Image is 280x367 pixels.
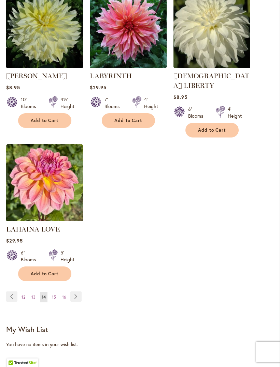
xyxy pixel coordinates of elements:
strong: My Wish List [6,324,48,334]
div: 4' Height [144,96,158,110]
span: Add to Cart [31,271,59,277]
span: 14 [42,294,46,300]
iframe: Launch Accessibility Center [5,343,24,362]
span: Add to Cart [114,118,142,123]
span: $8.95 [6,84,20,91]
a: LAHAINA LOVE [6,225,60,233]
span: Add to Cart [198,127,226,133]
div: 4½' Height [60,96,74,110]
a: [DEMOGRAPHIC_DATA] LIBERTY [173,72,249,90]
a: 13 [30,292,37,302]
span: 16 [62,294,66,300]
a: [PERSON_NAME] [6,72,67,80]
div: 4' Height [228,106,242,119]
a: LAHAINA LOVE [6,216,83,223]
div: 10" Blooms [21,96,40,110]
button: Add to Cart [18,113,71,128]
span: $8.95 [173,94,187,100]
a: 15 [50,292,58,302]
a: 12 [20,292,27,302]
a: La Luna [6,63,83,69]
a: LADY LIBERTY [173,63,250,69]
a: Labyrinth [90,63,167,69]
a: LABYRINTH [90,72,132,80]
span: Add to Cart [31,118,59,123]
span: 13 [31,294,36,300]
img: LAHAINA LOVE [6,144,83,221]
span: $29.95 [6,237,23,244]
span: $29.95 [90,84,107,91]
div: 6" Blooms [21,249,40,263]
button: Add to Cart [185,123,239,137]
div: 7" Blooms [104,96,124,110]
div: You have no items in your wish list. [6,341,274,348]
button: Add to Cart [102,113,155,128]
button: Add to Cart [18,266,71,281]
span: 15 [52,294,56,300]
div: 5' Height [60,249,74,263]
a: 16 [60,292,68,302]
div: 6" Blooms [188,106,208,119]
span: 12 [22,294,25,300]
